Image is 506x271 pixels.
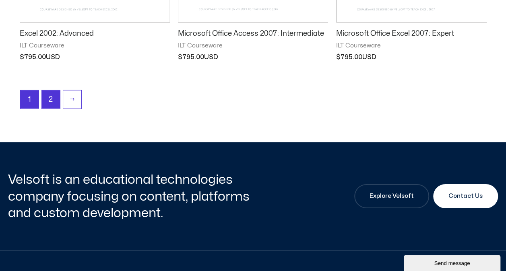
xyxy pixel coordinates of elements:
[21,90,39,109] span: Page 1
[336,29,486,38] h2: Microsoft Office Excel 2007: Expert
[336,54,341,60] span: $
[20,29,170,42] a: Excel 2002: Advanced
[448,191,483,201] span: Contact Us
[370,191,414,201] span: Explore Velsoft
[433,184,498,208] a: Contact Us
[354,184,429,208] a: Explore Velsoft
[178,29,328,38] h2: Microsoft Office Access 2007: Intermediate
[178,42,328,50] span: ILT Courseware
[20,54,46,60] bdi: 795.00
[178,54,182,60] span: $
[20,90,487,113] nav: Product Pagination
[336,54,362,60] bdi: 795.00
[404,253,502,271] iframe: chat widget
[8,171,251,222] h2: Velsoft is an educational technologies company focusing on content, platforms and custom developm...
[178,54,204,60] bdi: 795.00
[63,90,81,109] a: →
[336,42,486,50] span: ILT Courseware
[178,29,328,42] a: Microsoft Office Access 2007: Intermediate
[20,29,170,38] h2: Excel 2002: Advanced
[20,54,24,60] span: $
[336,29,486,42] a: Microsoft Office Excel 2007: Expert
[42,90,60,109] a: Page 2
[20,42,170,50] span: ILT Courseware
